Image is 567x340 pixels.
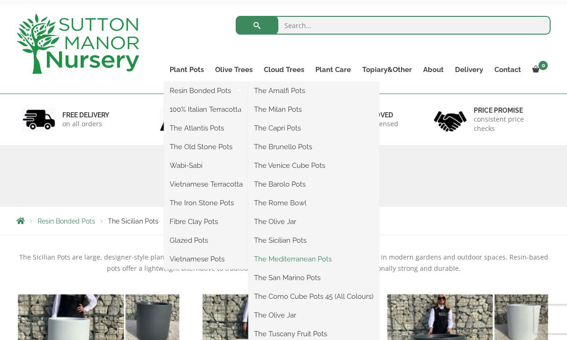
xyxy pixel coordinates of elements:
span: 0 [538,61,548,70]
h6: FREE DELIVERY [62,111,109,119]
input: Search... [236,16,551,35]
a: The Iron Stone Pots [164,196,248,210]
a: Plant Pots [164,63,209,76]
a: Delivery [449,63,489,76]
a: The Rome Bowl [248,196,379,210]
a: Olive Trees [209,63,258,76]
a: The Como Cube Pots 45 (All Colours) [248,289,379,304]
h1: The Sicilian Pots [16,167,551,184]
a: The Old Stone Pots [164,140,248,154]
a: 0 [527,63,551,76]
a: The Olive Jar [248,308,379,322]
a: Cloud Trees [258,63,310,76]
img: logo [16,14,139,74]
a: The Capri Pots [248,121,379,135]
a: The Amalfi Pots [248,84,379,98]
p: The Sicilian Pots are large, designer-style planters with a sleek, contemporary look, perfect for... [16,252,551,274]
a: Topiary&Other [357,63,418,76]
img: 2.jpg [160,108,193,131]
a: The Brunello Pots [248,140,379,154]
a: About [418,63,449,76]
a: The Venice Cube Pots [248,159,379,173]
a: 100% Italian Terracotta [164,102,248,116]
h6: Price promise [474,106,545,115]
a: Vietnamese Terracotta [164,177,248,191]
img: 4.jpg [434,105,467,134]
p: consistent price checks [474,115,545,133]
a: Resin Bonded Pots [164,84,248,98]
a: Fibre Clay Pots [164,215,248,229]
a: Plant Care [310,63,357,76]
a: The Atlantis Pots [164,121,248,135]
a: The Barolo Pots [248,177,379,191]
a: The Mediterranean Pots [248,252,379,266]
a: Vietnamese Pots [164,252,248,266]
nav: Breadcrumbs [16,217,551,224]
a: The San Marino Pots [248,271,379,285]
a: Wabi-Sabi [164,159,248,173]
a: The Olive Jar [248,215,379,229]
a: The Milan Pots [248,102,379,116]
a: Glazed Pots [164,233,248,247]
a: Contact [489,63,527,76]
a: Resin Bonded Pots [37,217,95,225]
span: The Sicilian Pots [108,217,158,225]
img: 1.jpg [22,108,55,131]
a: The Sicilian Pots [248,233,379,247]
p: on all orders [62,119,109,129]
